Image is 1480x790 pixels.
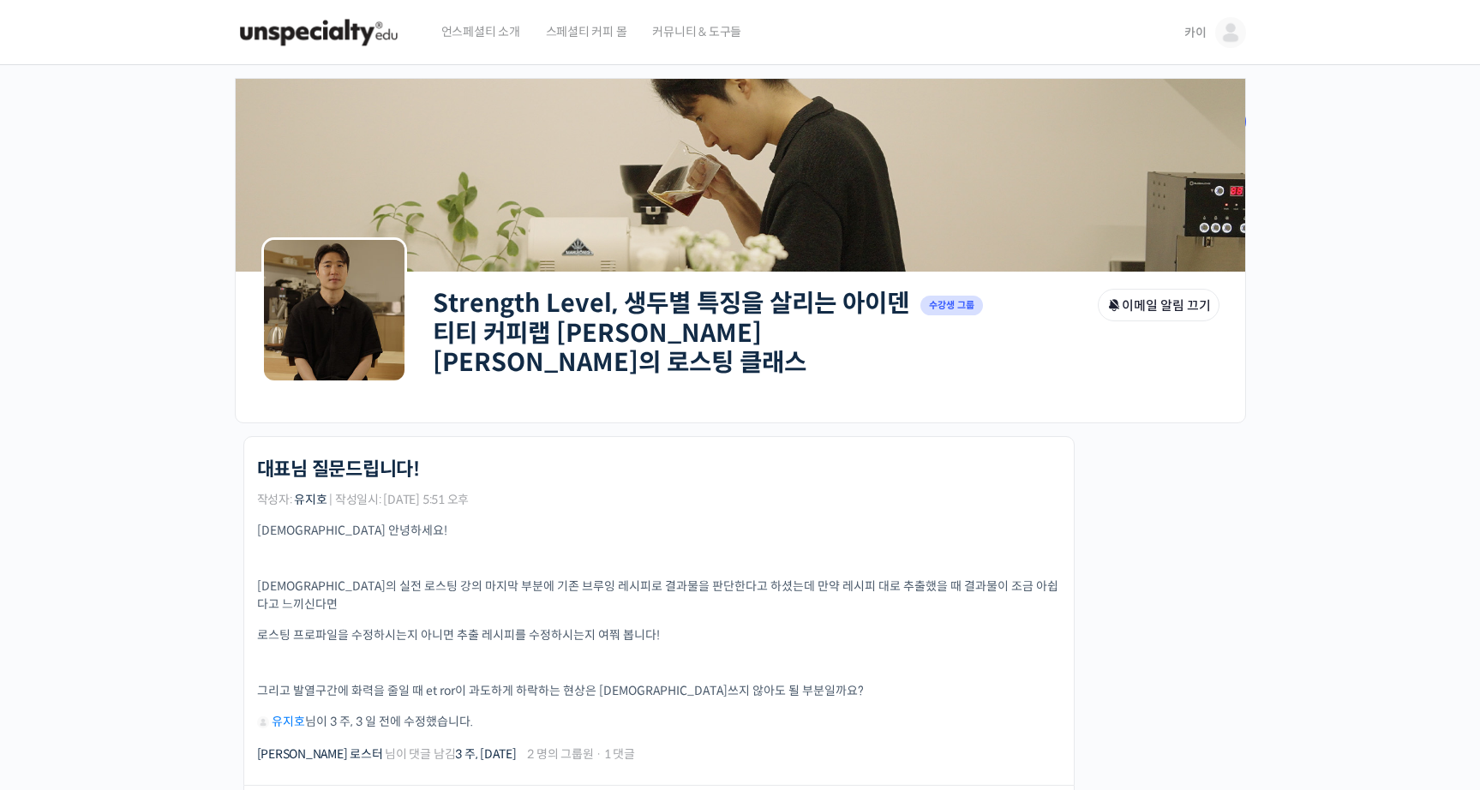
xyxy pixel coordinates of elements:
[257,748,517,760] span: 님이 댓글 남김
[294,492,327,507] a: 유지호
[596,746,602,762] span: ·
[257,682,1061,700] p: 그리고 발열구간에 화력을 줄일 때 et ror이 과도하게 하락하는 현상은 [DEMOGRAPHIC_DATA]쓰지 않아도 될 부분일까요?
[920,296,984,315] span: 수강생 그룹
[527,748,593,760] span: 2 명의 그룹원
[433,288,909,378] a: Strength Level, 생두별 특징을 살리는 아이덴티티 커피랩 [PERSON_NAME] [PERSON_NAME]의 로스팅 클래스
[257,746,383,762] a: [PERSON_NAME] 로스터
[1184,25,1207,40] span: 카이
[257,494,470,506] span: 작성자: | 작성일시: [DATE] 5:51 오후
[257,626,1061,644] p: 로스팅 프로파일을 수정하시는지 아니면 추출 레시피를 수정하시는지 여쭤 봅니다!
[257,578,1061,613] p: [DEMOGRAPHIC_DATA]의 실전 로스팅 강의 마지막 부분에 기존 브루잉 레시피로 결과물을 판단한다고 하셨는데 만약 레시피 대로 추출했을 때 결과물이 조금 아쉽다고 느...
[257,713,1061,731] li: 님이 3 주, 3 일 전에 수정했습니다.
[261,237,407,383] img: Group logo of Strength Level, 생두별 특징을 살리는 아이덴티티 커피랩 윤원균 대표의 로스팅 클래스
[1098,289,1219,321] button: 이메일 알림 끄기
[257,522,1061,540] p: [DEMOGRAPHIC_DATA] 안녕하세요!
[257,458,420,481] h1: 대표님 질문드립니다!
[604,748,635,760] span: 1 댓글
[272,714,305,729] a: 유지호
[257,714,269,729] a: "유지호"님 프로필 보기
[455,746,516,762] a: 3 주, [DATE]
